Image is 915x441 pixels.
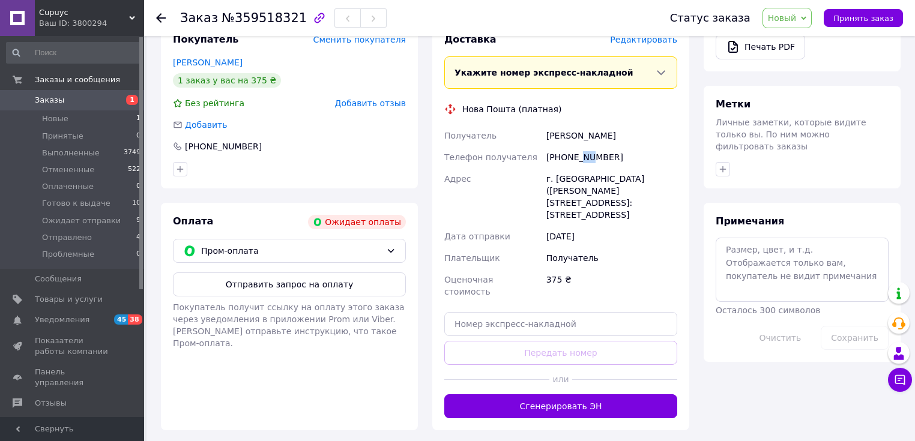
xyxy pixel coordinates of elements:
span: Заказы и сообщения [35,74,120,85]
span: Доставка [444,34,497,45]
span: 4 [136,232,140,243]
span: Проблемные [42,249,94,260]
span: Cupuyc [39,7,129,18]
span: Сообщения [35,274,82,284]
span: Сменить покупателя [313,35,406,44]
span: 45 [114,314,128,325]
span: Адрес [444,174,471,184]
span: 0 [136,181,140,192]
span: Укажите номер экспресс-накладной [454,68,633,77]
span: 38 [128,314,142,325]
span: Отмененные [42,164,94,175]
span: №359518321 [222,11,307,25]
span: Принятые [42,131,83,142]
div: Вернуться назад [156,12,166,24]
button: Отправить запрос на оплату [173,272,406,296]
div: Нова Пошта (платная) [459,103,564,115]
span: 1 [136,113,140,124]
span: Заказ [180,11,218,25]
span: Осталось 300 символов [716,305,820,315]
span: Оплаченные [42,181,94,192]
span: Новый [768,13,797,23]
span: Пром-оплата [201,244,381,257]
span: Товары и услуги [35,294,103,305]
div: Статус заказа [670,12,750,24]
span: Принять заказ [833,14,893,23]
span: 3749 [124,148,140,158]
span: 522 [128,164,140,175]
span: Оплата [173,215,213,227]
span: или [549,373,573,385]
div: г. [GEOGRAPHIC_DATA] ([PERSON_NAME][STREET_ADDRESS]: [STREET_ADDRESS] [544,168,680,226]
span: Показатели работы компании [35,335,111,357]
div: 1 заказ у вас на 375 ₴ [173,73,281,88]
a: [PERSON_NAME] [173,58,243,67]
span: 9 [136,215,140,226]
span: Добавить [185,120,227,130]
div: Получатель [544,247,680,269]
span: Отправлено [42,232,92,243]
span: Примечания [716,215,784,227]
span: Панель управления [35,367,111,388]
div: [DATE] [544,226,680,247]
div: Ожидает оплаты [308,215,406,229]
span: Уведомления [35,314,89,325]
span: Оценочная стоимость [444,275,493,296]
span: Отзывы [35,398,67,409]
a: Печать PDF [716,34,805,59]
span: Покупатель получит ссылку на оплату этого заказа через уведомления в приложении Prom или Viber. [... [173,302,405,348]
input: Поиск [6,42,142,64]
span: 10 [132,198,140,209]
span: Редактировать [610,35,677,44]
button: Принять заказ [824,9,903,27]
button: Сгенерировать ЭН [444,394,677,418]
input: Номер экспресс-накладной [444,312,677,336]
span: Плательщик [444,253,500,263]
span: Покупатель [173,34,238,45]
span: Заказы [35,95,64,106]
div: Ваш ID: 3800294 [39,18,144,29]
span: Добавить отзыв [335,98,406,108]
div: [PHONE_NUMBER] [184,140,263,152]
span: Без рейтинга [185,98,244,108]
span: 0 [136,249,140,260]
span: Ожидает отправки [42,215,121,226]
div: [PERSON_NAME] [544,125,680,146]
span: Готово к выдаче [42,198,110,209]
span: Новые [42,113,68,124]
span: Получатель [444,131,497,140]
span: Личные заметки, которые видите только вы. По ним можно фильтровать заказы [716,118,866,151]
span: Дата отправки [444,232,510,241]
span: Телефон получателя [444,152,537,162]
button: Чат с покупателем [888,368,912,392]
div: 375 ₴ [544,269,680,302]
span: Метки [716,98,750,110]
span: 1 [126,95,138,105]
span: Выполненные [42,148,100,158]
span: 0 [136,131,140,142]
div: [PHONE_NUMBER] [544,146,680,168]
